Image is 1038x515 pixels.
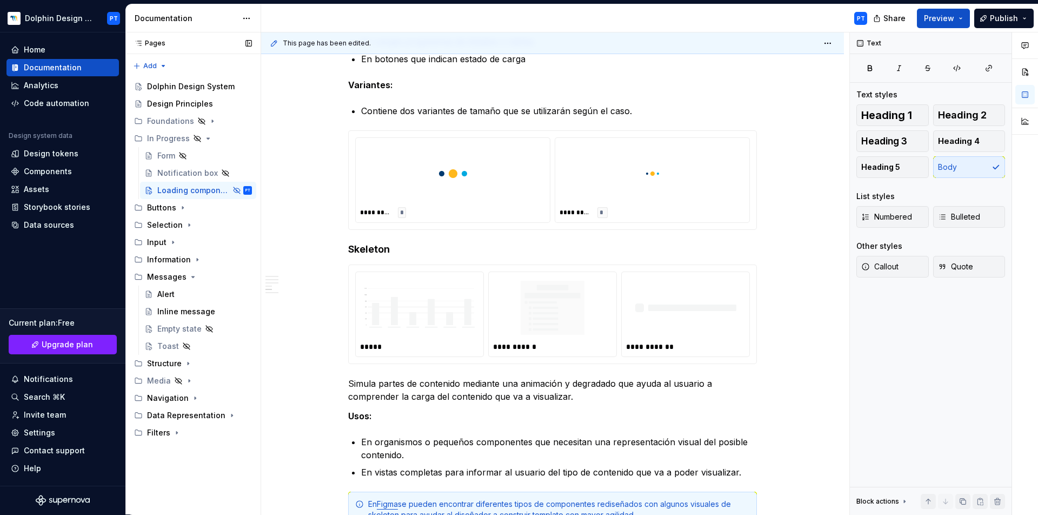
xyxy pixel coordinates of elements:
[6,41,119,58] a: Home
[157,323,202,334] div: Empty state
[990,13,1018,24] span: Publish
[130,39,165,48] div: Pages
[147,272,187,282] div: Messages
[147,254,191,265] div: Information
[6,406,119,424] a: Invite team
[361,435,757,461] p: En organismos o pequeños componentes que necesitan una representación visual del posible contenido.
[24,98,89,109] div: Code automation
[9,131,72,140] div: Design system data
[9,335,117,354] a: Upgrade plan
[140,147,256,164] a: Form
[157,150,175,161] div: Form
[6,371,119,388] button: Notifications
[24,427,55,438] div: Settings
[147,410,225,421] div: Data Representation
[2,6,123,30] button: Dolphin Design SystemPT
[933,256,1006,278] button: Quote
[917,9,970,28] button: Preview
[856,156,929,178] button: Heading 5
[130,58,170,74] button: Add
[861,136,907,147] span: Heading 3
[147,98,213,109] div: Design Principles
[110,14,118,23] div: PT
[6,424,119,441] a: Settings
[938,136,980,147] span: Heading 4
[130,113,256,130] div: Foundations
[361,52,757,65] p: En botones que indican estado de carga
[24,80,58,91] div: Analytics
[130,199,256,216] div: Buttons
[856,494,909,509] div: Block actions
[283,39,371,48] span: This page has been edited.
[42,339,93,350] span: Upgrade plan
[6,95,119,112] a: Code automation
[36,495,90,506] svg: Supernova Logo
[147,220,183,230] div: Selection
[856,104,929,126] button: Heading 1
[130,372,256,389] div: Media
[856,497,899,506] div: Block actions
[974,9,1034,28] button: Publish
[130,78,256,95] a: Dolphin Design System
[147,375,171,386] div: Media
[6,216,119,234] a: Data sources
[130,251,256,268] div: Information
[157,341,179,352] div: Toast
[24,220,74,230] div: Data sources
[24,463,41,474] div: Help
[130,407,256,424] div: Data Representation
[157,168,218,179] div: Notification box
[25,13,94,24] div: Dolphin Design System
[24,44,45,55] div: Home
[856,206,929,228] button: Numbered
[348,411,372,421] strong: Usos:
[6,163,119,180] a: Components
[938,261,973,272] span: Quote
[938,110,987,121] span: Heading 2
[6,460,119,477] button: Help
[143,62,157,70] span: Add
[883,13,906,24] span: Share
[157,185,229,196] div: Loading components
[938,212,980,222] span: Bulleted
[348,243,757,256] h4: Skeleton
[130,389,256,407] div: Navigation
[348,80,393,90] strong: Variantes:
[130,95,256,113] a: Design Principles
[147,358,182,369] div: Structure
[348,377,757,403] p: Simula partes de contenido mediante una animación y degradado que ayuda al usuario a comprender l...
[140,338,256,355] a: Toast
[147,133,190,144] div: In Progress
[157,289,175,300] div: Alert
[933,206,1006,228] button: Bulleted
[361,104,757,117] p: Contiene dos variantes de tamaño que se utilizarán según el caso.
[856,191,895,202] div: List styles
[24,202,90,213] div: Storybook stories
[933,104,1006,126] button: Heading 2
[147,393,189,404] div: Navigation
[361,466,757,479] p: En vistas completas para informar al usuario del tipo de contenido que va a poder visualizar.
[856,256,929,278] button: Callout
[24,410,66,420] div: Invite team
[24,374,73,385] div: Notifications
[147,116,194,127] div: Foundations
[933,130,1006,152] button: Heading 4
[6,181,119,198] a: Assets
[924,13,954,24] span: Preview
[140,303,256,320] a: Inline message
[6,388,119,406] button: Search ⌘K
[130,355,256,372] div: Structure
[861,162,900,173] span: Heading 5
[147,202,176,213] div: Buttons
[147,237,167,248] div: Input
[140,286,256,303] a: Alert
[8,12,21,25] img: d2ecb461-6a4b-4bd5-a5e7-8e16164cca3e.png
[130,234,256,251] div: Input
[6,59,119,76] a: Documentation
[140,182,256,199] a: Loading componentsPT
[856,241,902,252] div: Other styles
[24,62,82,73] div: Documentation
[130,268,256,286] div: Messages
[130,78,256,441] div: Page tree
[245,185,250,196] div: PT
